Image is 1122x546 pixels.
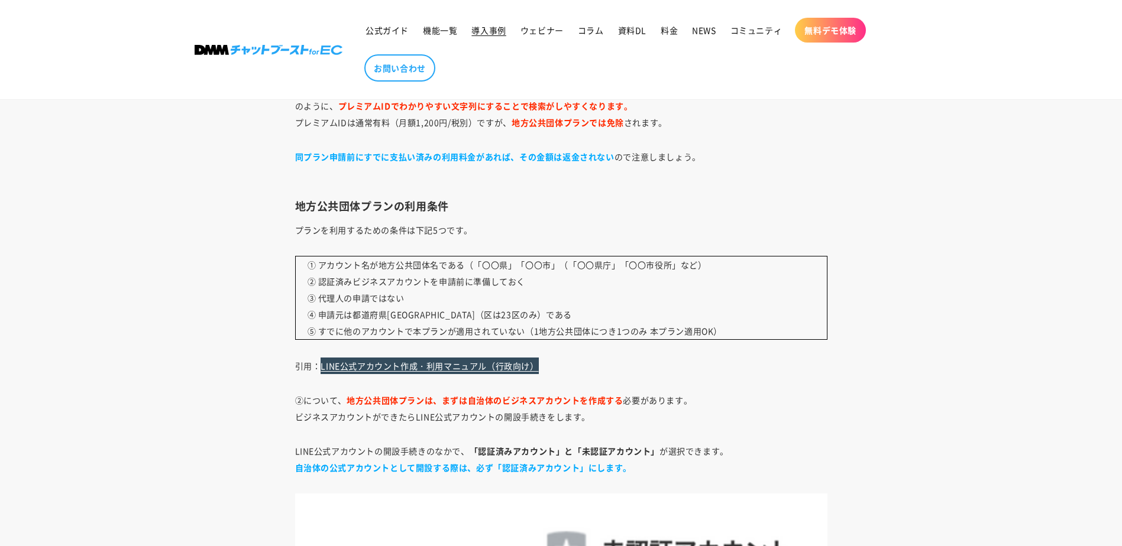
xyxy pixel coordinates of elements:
[471,25,506,35] span: 導入事例
[295,199,827,213] h3: 地方公共団体プランの利用条件
[295,357,827,374] p: 引用：
[358,18,416,43] a: 公式ガイド
[295,97,827,131] p: のように、 プレミアムIDは通常有料（月額1,200円/税別）ですが、 されます。
[692,25,716,35] span: NEWS
[295,256,827,340] p: ① アカウント名が地方公共団体名である（「〇〇県」「〇〇市」（「〇〇県庁」「〇〇市役所」など） ② 認証済みビジネスアカウントを申請前に準備しておく ③ 代理人の申請ではない ④ 申請元は都道府...
[513,18,571,43] a: ウェビナー
[338,100,633,112] strong: プレミアムIDでわかりやすい文字列にすることで検索がしやすくなります。
[195,45,342,55] img: 株式会社DMM Boost
[295,151,615,162] strong: 同プラン申請前にすでに支払い済みの利用料金があれば、その金額は返金されない
[347,394,623,406] strong: 地方公共団体プランは、まずは自治体のビジネスアカウントを作成する
[295,461,632,473] strong: 自治体の公式アカウントとして開設する際は、必ず「認証済みアカウント」にします。
[423,25,457,35] span: 機能一覧
[321,360,538,372] a: LINE公式アカウント作成・利用マニュアル（行政向け）
[578,25,604,35] span: コラム
[654,18,685,43] a: 料金
[795,18,866,43] a: 無料デモ体験
[295,392,827,425] p: ②について、 必要があります。 ビジネスアカウントができたらLINE公式アカウントの開設手続きをします。
[611,18,654,43] a: 資料DL
[470,445,659,457] strong: 「認証済みアカウント」と「未認証アカウント」
[512,116,624,128] strong: 地方公共団体プランでは免除
[723,18,790,43] a: コミュニティ
[464,18,513,43] a: 導入事例
[804,25,856,35] span: 無料デモ体験
[364,54,435,82] a: お問い合わせ
[520,25,564,35] span: ウェビナー
[730,25,783,35] span: コミュニティ
[374,63,426,73] span: お問い合わせ
[661,25,678,35] span: 料金
[618,25,646,35] span: 資料DL
[685,18,723,43] a: NEWS
[295,443,827,476] p: LINE公式アカウントの開設手続きのなかで、 が選択できます。
[571,18,611,43] a: コラム
[295,148,827,181] p: ので注意しましょう。
[295,222,827,238] p: プランを利用するための条件は下記5つです。
[416,18,464,43] a: 機能一覧
[366,25,409,35] span: 公式ガイド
